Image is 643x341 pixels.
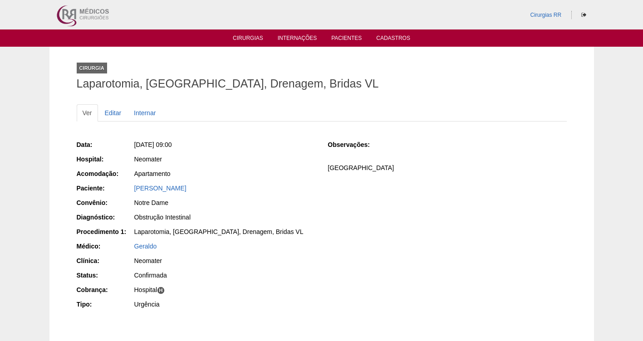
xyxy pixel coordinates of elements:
[134,271,315,280] div: Confirmada
[77,63,107,73] div: Cirurgia
[134,300,315,309] div: Urgência
[134,169,315,178] div: Apartamento
[134,155,315,164] div: Neomater
[134,185,187,192] a: [PERSON_NAME]
[77,78,567,89] h1: Laparotomia, [GEOGRAPHIC_DATA], Drenagem, Bridas VL
[134,198,315,207] div: Notre Dame
[157,287,165,294] span: H
[134,141,172,148] span: [DATE] 09:00
[134,285,315,294] div: Hospital
[328,164,566,172] p: [GEOGRAPHIC_DATA]
[134,256,315,265] div: Neomater
[530,12,561,18] a: Cirurgias RR
[77,300,133,309] div: Tipo:
[77,285,133,294] div: Cobrança:
[99,104,128,122] a: Editar
[128,104,162,122] a: Internar
[328,140,384,149] div: Observações:
[77,104,98,122] a: Ver
[77,227,133,236] div: Procedimento 1:
[134,243,157,250] a: Geraldo
[134,227,315,236] div: Laparotomia, [GEOGRAPHIC_DATA], Drenagem, Bridas VL
[77,184,133,193] div: Paciente:
[278,35,317,44] a: Internações
[581,12,586,18] i: Sair
[376,35,410,44] a: Cadastros
[77,242,133,251] div: Médico:
[77,155,133,164] div: Hospital:
[77,256,133,265] div: Clínica:
[77,213,133,222] div: Diagnóstico:
[331,35,362,44] a: Pacientes
[233,35,263,44] a: Cirurgias
[134,213,315,222] div: Obstrução Intestinal
[77,271,133,280] div: Status:
[77,198,133,207] div: Convênio:
[77,140,133,149] div: Data:
[77,169,133,178] div: Acomodação:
